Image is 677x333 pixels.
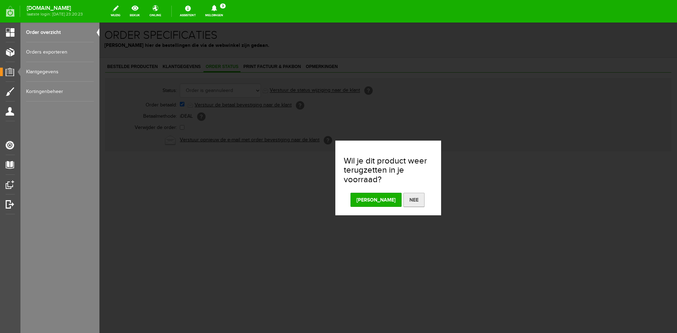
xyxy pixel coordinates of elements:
[220,4,226,8] span: 3
[26,82,94,101] a: Kortingenbeheer
[251,170,302,184] button: [PERSON_NAME]
[176,4,200,19] a: Assistent
[106,4,124,19] a: wijzig
[26,42,94,62] a: Orders exporteren
[27,6,83,10] strong: [DOMAIN_NAME]
[304,170,325,184] button: Nee
[201,4,227,19] a: Meldingen3
[26,62,94,82] a: Klantgegevens
[26,23,94,42] a: Order overzicht
[27,12,83,16] span: laatste login: [DATE] 23:20:23
[145,4,165,19] a: online
[126,4,144,19] a: bekijk
[244,134,333,162] h3: Wil je dit product weer terugzetten in je voorraad?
